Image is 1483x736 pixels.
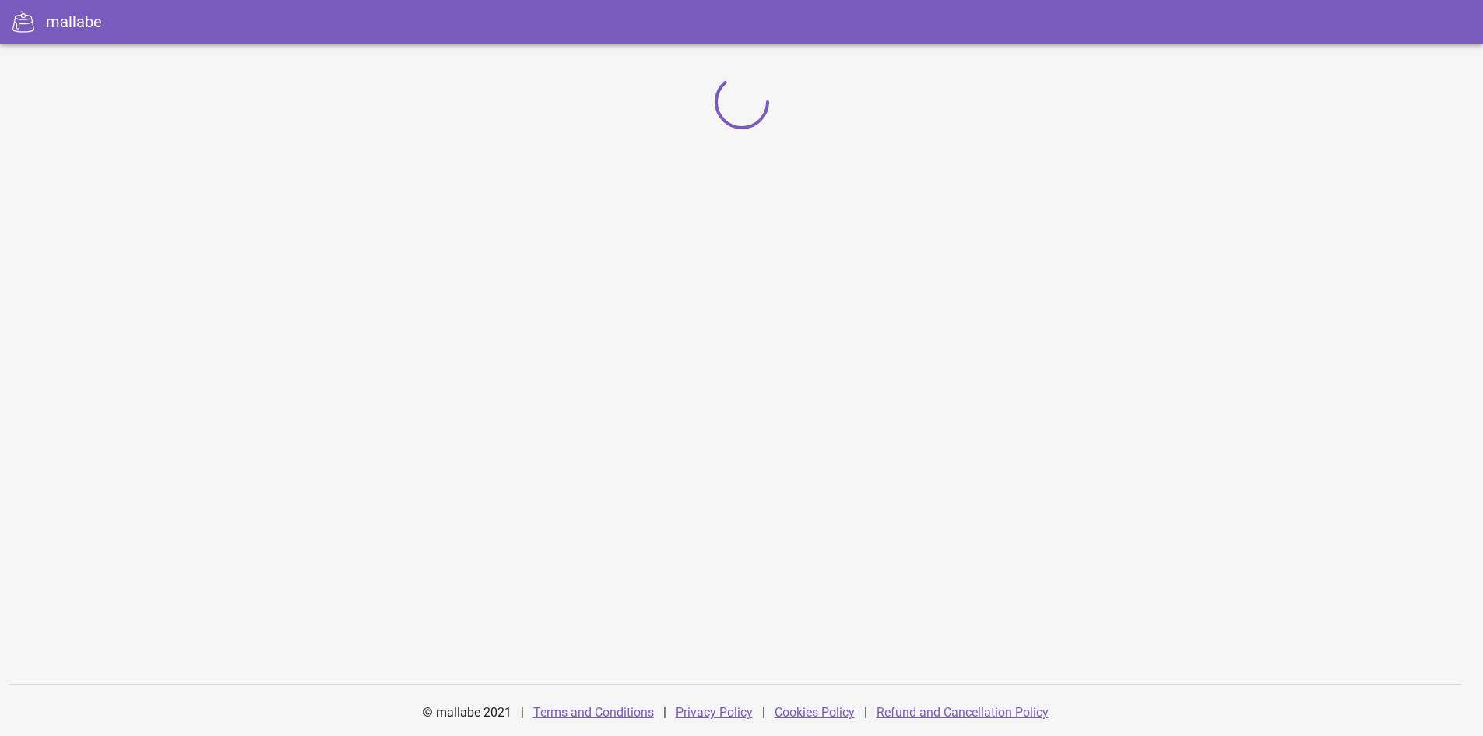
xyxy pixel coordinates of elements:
a: Refund and Cancellation Policy [877,705,1049,720]
a: Terms and Conditions [533,705,654,720]
a: Privacy Policy [676,705,753,720]
a: Cookies Policy [775,705,855,720]
div: © mallabe 2021 [413,694,521,731]
div: | [663,694,666,731]
div: | [864,694,867,731]
div: mallabe [46,10,102,33]
div: | [521,694,524,731]
div: | [762,694,765,731]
